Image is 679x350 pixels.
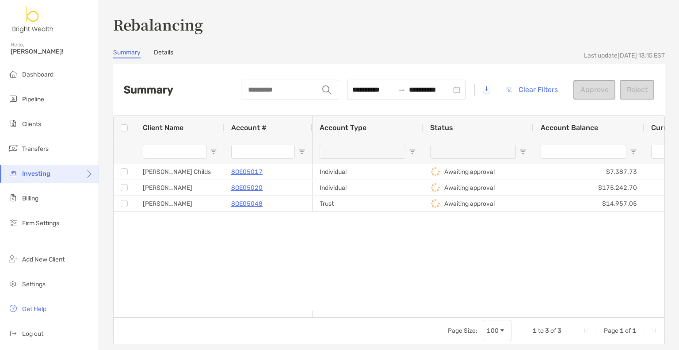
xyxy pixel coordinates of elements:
div: Trust [313,196,423,212]
span: Dashboard [22,71,53,78]
button: Open Filter Menu [210,148,217,155]
img: add_new_client icon [8,254,19,264]
div: Individual [313,180,423,196]
span: Clients [22,120,41,128]
h2: Summary [124,84,173,96]
div: $7,387.73 [534,164,644,180]
span: swap-right [398,86,405,93]
p: Awaiting approval [444,166,495,177]
div: Individual [313,164,423,180]
img: icon status [430,198,441,209]
div: Page Size: [448,327,477,335]
div: [PERSON_NAME] [136,196,224,212]
img: icon status [430,166,441,177]
span: Get Help [22,305,46,313]
input: Account # Filter Input [231,145,295,159]
img: dashboard icon [8,69,19,79]
button: Open Filter Menu [409,148,416,155]
img: clients icon [8,118,19,129]
span: to [538,327,544,335]
span: Add New Client [22,256,65,263]
span: Client Name [143,123,183,132]
span: Settings [22,281,46,288]
span: Account Type [320,123,366,132]
img: icon status [430,182,441,193]
div: 100 [487,327,499,335]
div: Next Page [640,327,647,334]
div: Page Size [483,320,511,341]
div: First Page [583,327,590,334]
img: investing icon [8,168,19,178]
p: Awaiting approval [444,198,495,209]
p: Awaiting approval [444,182,495,193]
span: 1 [533,327,537,335]
a: Details [154,49,173,58]
button: Open Filter Menu [630,148,637,155]
span: Pipeline [22,96,44,103]
img: pipeline icon [8,93,19,104]
div: [PERSON_NAME] Childs [136,164,224,180]
div: Previous Page [593,327,600,334]
span: Account Balance [541,123,598,132]
div: Last Page [650,327,657,334]
h3: Rebalancing [113,14,665,35]
img: transfers icon [8,143,19,154]
button: Open Filter Menu [298,148,305,155]
div: [PERSON_NAME] [136,180,224,196]
span: Page [604,327,618,335]
img: firm-settings icon [8,217,19,228]
a: 8OE05020 [231,182,263,193]
span: 3 [557,327,561,335]
span: Firm Settings [22,219,59,227]
span: Account # [231,123,267,132]
img: get-help icon [8,303,19,314]
img: settings icon [8,278,19,289]
span: to [398,86,405,93]
div: $14,957.05 [534,196,644,212]
img: button icon [506,87,512,92]
span: Investing [22,170,50,177]
img: input icon [322,85,331,94]
span: of [550,327,556,335]
img: billing icon [8,192,19,203]
a: 8OE05048 [231,198,263,209]
button: Open Filter Menu [519,148,526,155]
a: Summary [113,49,141,58]
span: 1 [620,327,624,335]
span: Log out [22,330,43,338]
span: [PERSON_NAME]! [11,48,93,55]
img: logout icon [8,328,19,338]
span: 1 [632,327,636,335]
input: Client Name Filter Input [143,145,206,159]
span: Billing [22,195,38,202]
button: Clear Filters [499,80,565,100]
span: Status [430,123,453,132]
div: Last update [DATE] 13:15 EST [584,52,665,59]
a: 8OE05017 [231,166,263,177]
div: $175,242.70 [534,180,644,196]
span: 3 [545,327,549,335]
input: Account Balance Filter Input [541,145,626,159]
span: Transfers [22,145,49,153]
img: Zoe Logo [11,4,56,35]
span: of [625,327,631,335]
